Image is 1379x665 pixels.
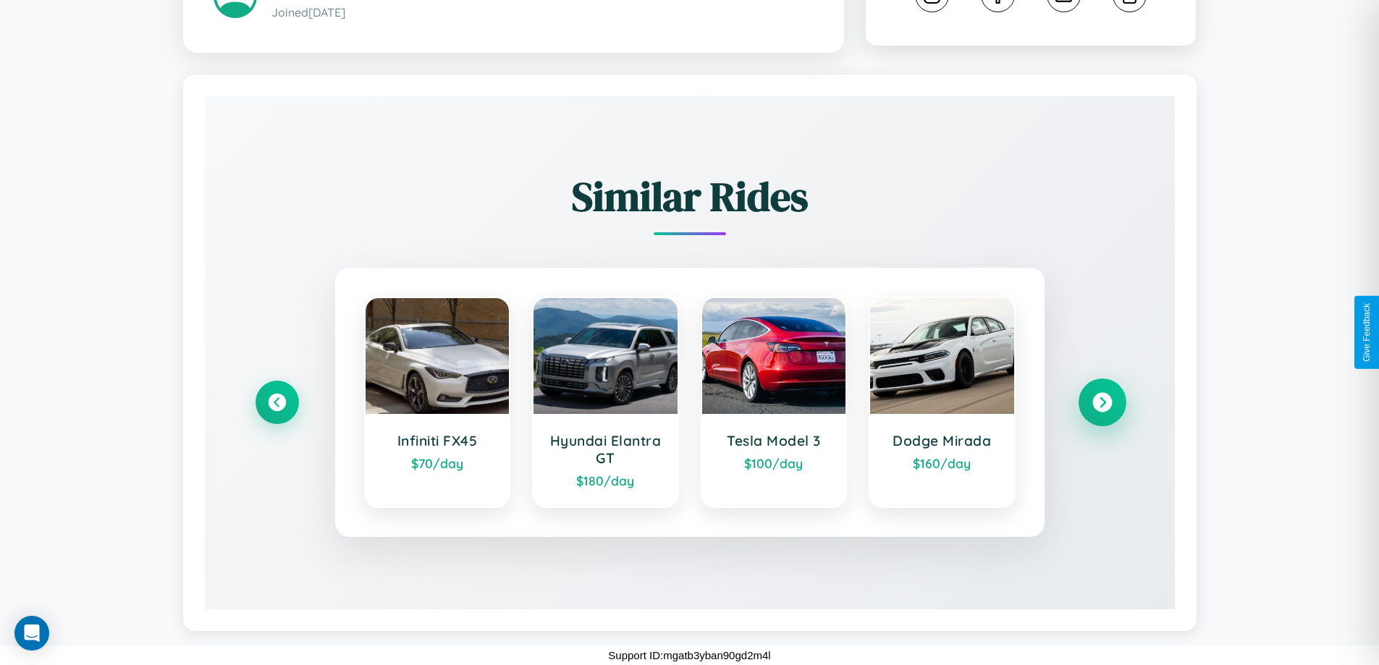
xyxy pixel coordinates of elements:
[548,473,663,488] div: $ 180 /day
[1362,303,1372,362] div: Give Feedback
[885,455,1000,471] div: $ 160 /day
[869,297,1016,508] a: Dodge Mirada$160/day
[256,169,1124,224] h2: Similar Rides
[548,432,663,467] h3: Hyundai Elantra GT
[717,432,832,449] h3: Tesla Model 3
[885,432,1000,449] h3: Dodge Mirada
[364,297,511,508] a: Infiniti FX45$70/day
[608,645,770,665] p: Support ID: mgatb3yban90gd2m4l
[380,455,495,471] div: $ 70 /day
[532,297,679,508] a: Hyundai Elantra GT$180/day
[271,2,814,23] p: Joined [DATE]
[380,432,495,449] h3: Infiniti FX45
[701,297,848,508] a: Tesla Model 3$100/day
[717,455,832,471] div: $ 100 /day
[14,616,49,651] div: Open Intercom Messenger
